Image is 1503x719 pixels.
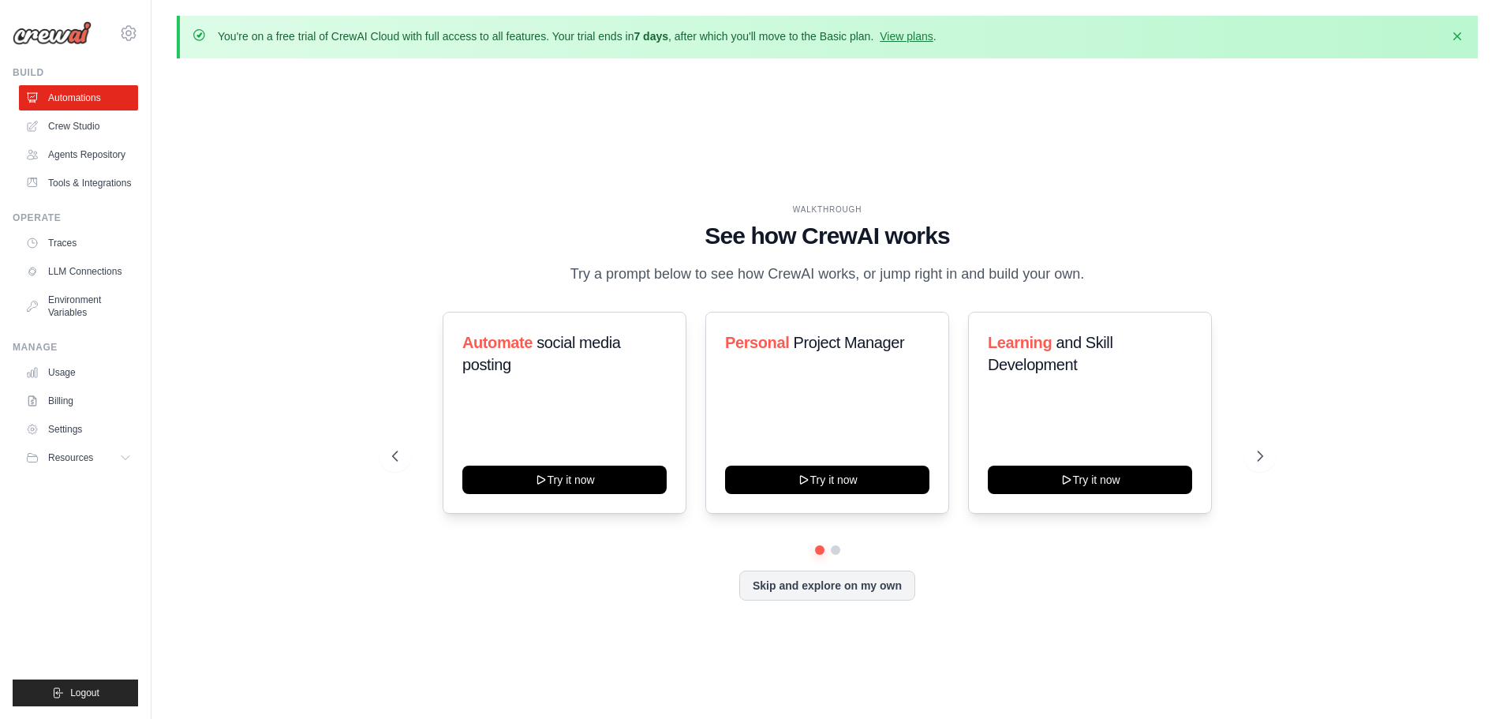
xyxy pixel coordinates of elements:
[793,334,904,351] span: Project Manager
[19,417,138,442] a: Settings
[988,334,1052,351] span: Learning
[13,66,138,79] div: Build
[634,30,668,43] strong: 7 days
[19,388,138,414] a: Billing
[725,334,789,351] span: Personal
[988,334,1112,373] span: and Skill Development
[70,687,99,699] span: Logout
[19,114,138,139] a: Crew Studio
[988,466,1192,494] button: Try it now
[19,142,138,167] a: Agents Repository
[19,230,138,256] a: Traces
[19,85,138,110] a: Automations
[19,259,138,284] a: LLM Connections
[218,28,937,44] p: You're on a free trial of CrewAI Cloud with full access to all features. Your trial ends in , aft...
[462,466,667,494] button: Try it now
[462,334,533,351] span: Automate
[563,263,1093,286] p: Try a prompt below to see how CrewAI works, or jump right in and build your own.
[392,222,1263,250] h1: See how CrewAI works
[19,360,138,385] a: Usage
[725,466,929,494] button: Try it now
[19,170,138,196] a: Tools & Integrations
[19,445,138,470] button: Resources
[48,451,93,464] span: Resources
[13,21,92,45] img: Logo
[13,680,138,706] button: Logout
[739,571,915,601] button: Skip and explore on my own
[19,287,138,325] a: Environment Variables
[13,212,138,224] div: Operate
[13,341,138,354] div: Manage
[880,30,933,43] a: View plans
[392,204,1263,215] div: WALKTHROUGH
[462,334,621,373] span: social media posting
